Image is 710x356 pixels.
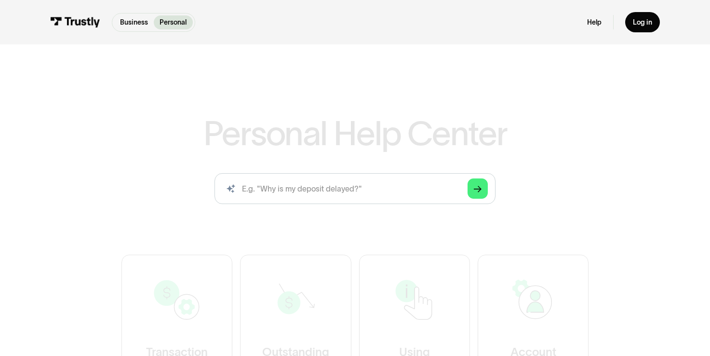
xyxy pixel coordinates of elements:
h1: Personal Help Center [203,116,507,150]
input: search [214,173,495,204]
div: Log in [633,18,652,27]
p: Personal [160,17,187,27]
p: Business [120,17,148,27]
a: Business [114,15,154,29]
form: Search [214,173,495,204]
a: Personal [154,15,192,29]
a: Help [587,18,602,27]
a: Log in [625,12,660,32]
img: Trustly Logo [50,17,100,27]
